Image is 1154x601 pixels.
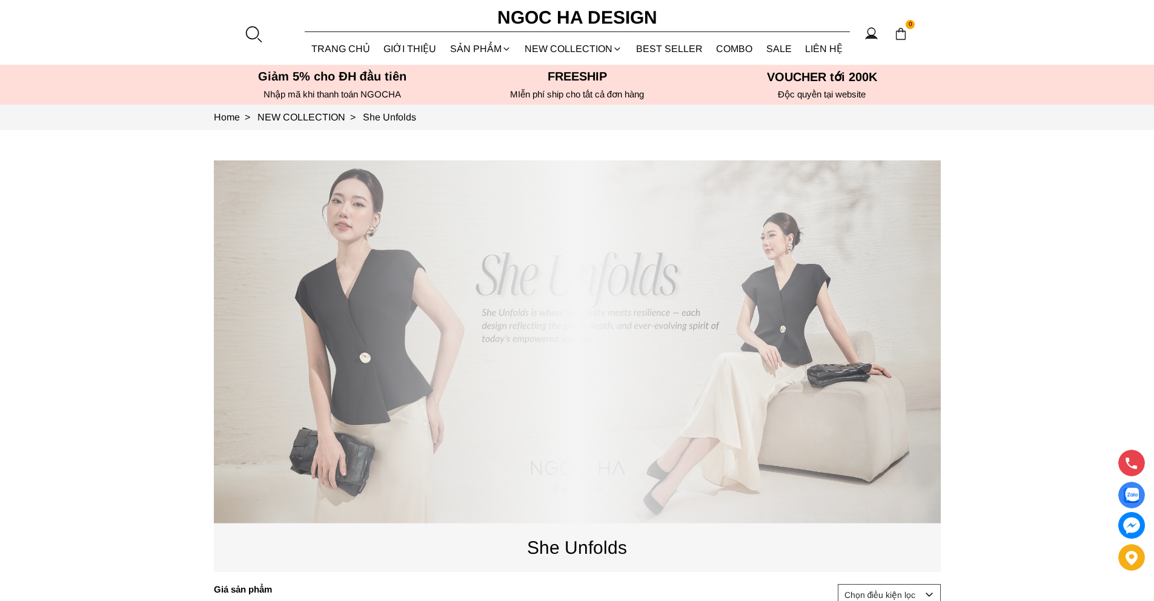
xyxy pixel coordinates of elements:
[906,20,915,30] span: 0
[1118,482,1145,508] a: Display image
[264,89,401,99] font: Nhập mã khi thanh toán NGOCHA
[305,33,377,65] a: TRANG CHỦ
[798,33,850,65] a: LIÊN HỆ
[240,112,255,122] span: >
[214,533,941,562] p: She Unfolds
[214,112,257,122] a: Link to Home
[459,89,696,100] h6: MIễn phí ship cho tất cả đơn hàng
[258,70,406,83] font: Giảm 5% cho ĐH đầu tiên
[257,112,363,122] a: Link to NEW COLLECTION
[377,33,443,65] a: GIỚI THIỆU
[1124,488,1139,503] img: Display image
[518,33,629,65] a: NEW COLLECTION
[345,112,360,122] span: >
[443,33,519,65] div: SẢN PHẨM
[214,584,376,594] h4: Giá sản phẩm
[548,70,607,83] font: Freeship
[709,33,760,65] a: Combo
[760,33,799,65] a: SALE
[894,27,907,41] img: img-CART-ICON-ksit0nf1
[629,33,710,65] a: BEST SELLER
[703,89,941,100] h6: Độc quyền tại website
[486,3,668,32] a: Ngoc Ha Design
[363,112,416,122] a: Link to She Unfolds
[703,70,941,84] h5: VOUCHER tới 200K
[1118,512,1145,539] a: messenger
